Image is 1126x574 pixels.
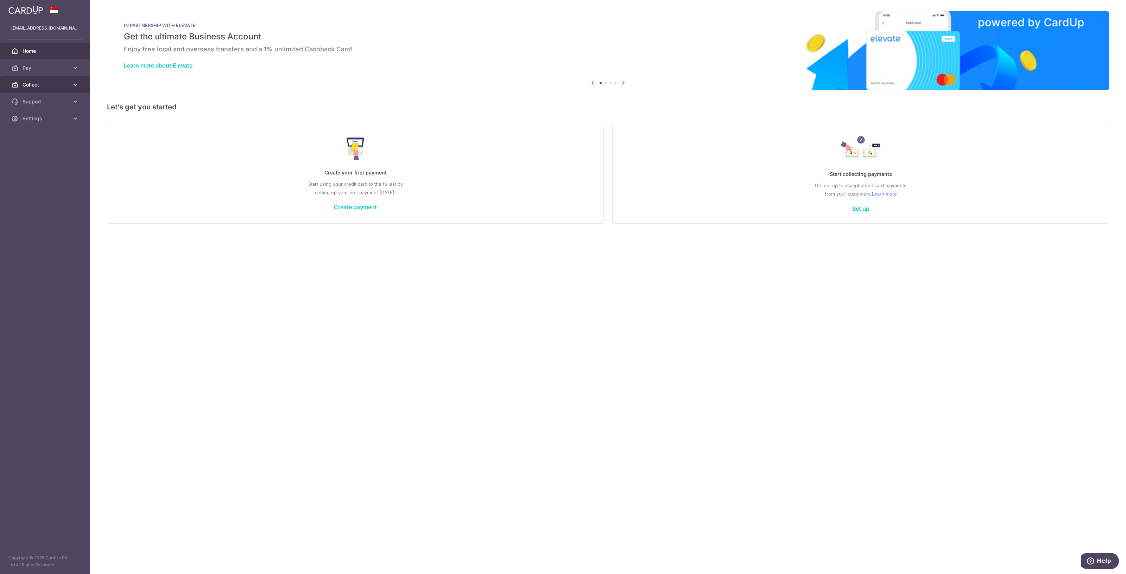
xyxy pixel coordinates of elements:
[107,101,1109,113] h5: Let’s get you started
[334,204,377,211] a: Create payment
[121,168,589,177] p: Create your first payment
[347,138,365,160] img: Make Payment
[124,23,1092,28] p: IN PARTNERSHIP WITH ELEVATE
[8,6,43,14] img: CardUp
[1081,553,1119,570] iframe: Opens a widget where you can find more information
[23,115,69,122] span: Settings
[841,136,881,161] img: Collect Payment
[23,98,69,105] span: Support
[121,180,589,197] p: Start using your credit card to the fullest by setting up your first payment [DATE]!
[627,170,1095,178] p: Start collecting payments
[124,45,1092,53] h6: Enjoy free local and overseas transfers and a 1% unlimited Cashback Card!
[627,181,1095,198] p: Get set up to accept credit card payments from your customers.
[852,205,869,212] a: Set up
[11,25,79,32] p: [EMAIL_ADDRESS][DOMAIN_NAME]
[23,64,69,71] span: Pay
[124,62,192,69] a: Learn more about Elevate
[23,47,69,55] span: Home
[107,11,1109,90] img: Renovation banner
[872,190,897,198] a: Learn more
[23,81,69,88] span: Collect
[124,31,1092,42] h5: Get the ultimate Business Account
